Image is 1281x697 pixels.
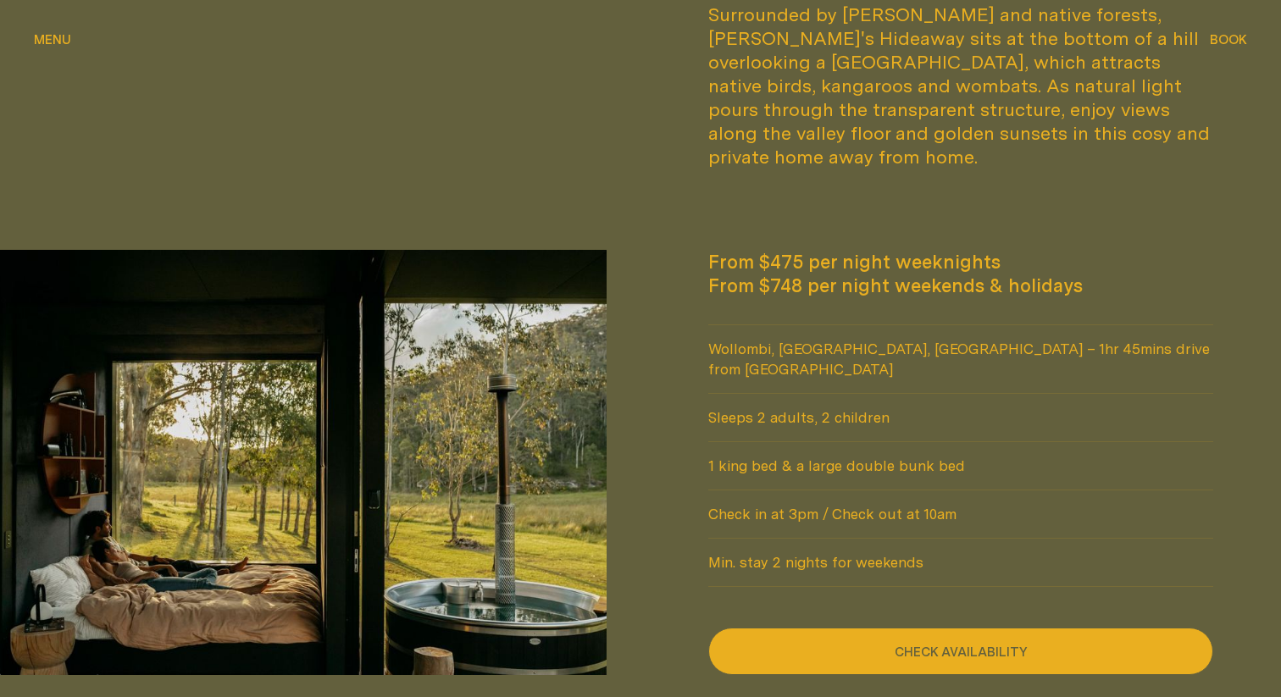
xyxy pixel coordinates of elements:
span: Menu [34,33,71,46]
span: Check in at 3pm / Check out at 10am [708,490,1213,538]
span: Wollombi, [GEOGRAPHIC_DATA], [GEOGRAPHIC_DATA] – 1hr 45mins drive from [GEOGRAPHIC_DATA] [708,325,1213,393]
span: Book [1210,33,1247,46]
span: From $748 per night weekends & holidays [708,274,1213,297]
button: show menu [34,30,71,51]
div: Surrounded by [PERSON_NAME] and native forests, [PERSON_NAME]'s Hideaway sits at the bottom of a ... [708,3,1213,169]
span: 1 king bed & a large double bunk bed [708,442,1213,490]
span: Sleeps 2 adults, 2 children [708,394,1213,441]
span: Min. stay 2 nights for weekends [708,539,1213,586]
button: check availability [708,628,1213,675]
button: show booking tray [1210,30,1247,51]
span: From $475 per night weeknights [708,250,1213,274]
